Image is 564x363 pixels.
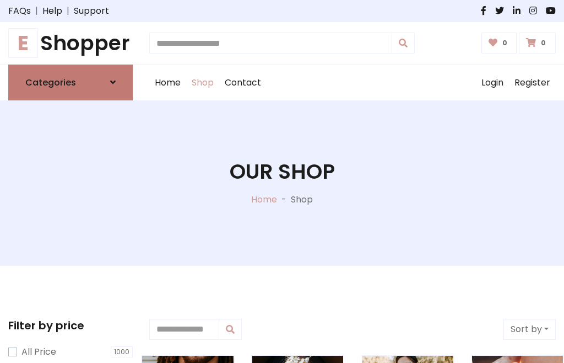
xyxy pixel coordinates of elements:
p: - [277,193,291,206]
a: Home [149,65,186,100]
a: Home [251,193,277,206]
a: 0 [519,33,556,54]
button: Sort by [503,319,556,340]
span: 0 [538,38,549,48]
p: Shop [291,193,313,206]
h1: Shopper [8,31,133,56]
h5: Filter by price [8,319,133,332]
a: Login [476,65,509,100]
a: Contact [219,65,267,100]
a: EShopper [8,31,133,56]
label: All Price [21,345,56,359]
a: Categories [8,65,133,100]
a: FAQs [8,4,31,18]
a: Register [509,65,556,100]
h1: Our Shop [230,159,335,184]
span: | [31,4,42,18]
span: E [8,28,38,58]
span: 1000 [111,346,133,357]
a: Shop [186,65,219,100]
h6: Categories [25,77,76,88]
span: 0 [500,38,510,48]
span: | [62,4,74,18]
a: Help [42,4,62,18]
a: 0 [481,33,517,54]
a: Support [74,4,109,18]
